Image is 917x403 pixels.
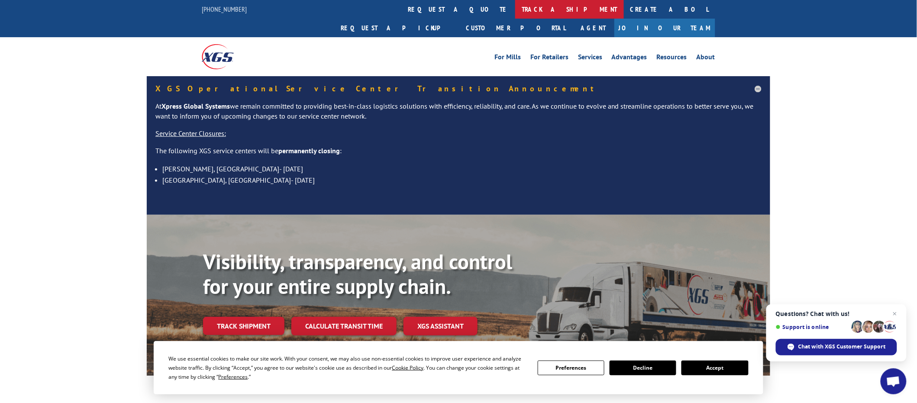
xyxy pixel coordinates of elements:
[161,102,230,110] strong: Xpress Global Systems
[776,310,897,317] span: Questions? Chat with us!
[776,339,897,355] span: Chat with XGS Customer Support
[881,368,907,394] a: Open chat
[530,54,568,63] a: For Retailers
[155,101,762,129] p: At we remain committed to providing best-in-class logistics solutions with efficiency, reliabilit...
[218,373,248,380] span: Preferences
[162,174,762,186] li: [GEOGRAPHIC_DATA], [GEOGRAPHIC_DATA]- [DATE]
[776,324,849,330] span: Support is online
[202,5,247,13] a: [PHONE_NUMBER]
[578,54,602,63] a: Services
[494,54,521,63] a: For Mills
[612,54,647,63] a: Advantages
[798,343,886,351] span: Chat with XGS Customer Support
[291,317,397,335] a: Calculate transit time
[203,317,284,335] a: Track shipment
[162,163,762,174] li: [PERSON_NAME], [GEOGRAPHIC_DATA]- [DATE]
[404,317,478,335] a: XGS ASSISTANT
[154,341,763,394] div: Cookie Consent Prompt
[155,129,226,138] u: Service Center Closures:
[657,54,687,63] a: Resources
[681,361,748,375] button: Accept
[610,361,676,375] button: Decline
[459,19,572,37] a: Customer Portal
[278,146,340,155] strong: permanently closing
[155,146,762,163] p: The following XGS service centers will be :
[203,248,512,300] b: Visibility, transparency, and control for your entire supply chain.
[697,54,715,63] a: About
[334,19,459,37] a: Request a pickup
[168,354,527,381] div: We use essential cookies to make our site work. With your consent, we may also use non-essential ...
[614,19,715,37] a: Join Our Team
[155,85,762,93] h5: XGS Operational Service Center Transition Announcement
[572,19,614,37] a: Agent
[538,361,604,375] button: Preferences
[392,364,423,371] span: Cookie Policy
